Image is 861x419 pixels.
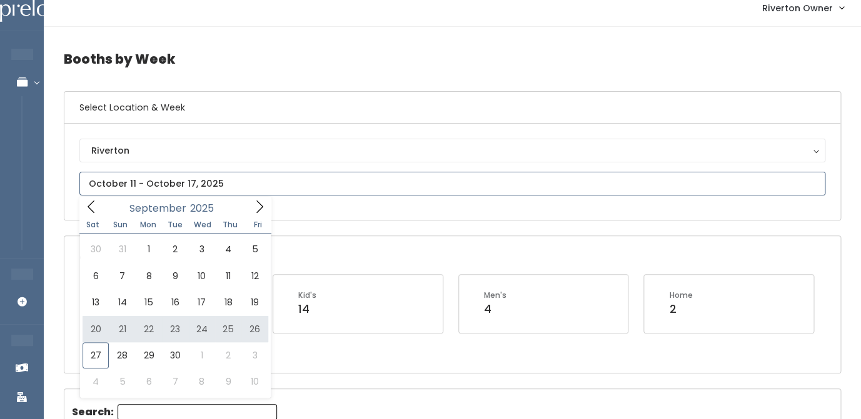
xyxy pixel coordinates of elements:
[64,42,841,76] h4: Booths by Week
[215,368,241,395] span: October 9, 2025
[162,342,188,368] span: September 30, 2025
[136,368,162,395] span: October 6, 2025
[83,289,109,315] span: September 13, 2025
[241,236,268,262] span: September 5, 2025
[216,221,244,229] span: Thu
[83,368,109,395] span: October 4, 2025
[162,289,188,315] span: September 16, 2025
[189,236,215,262] span: September 3, 2025
[189,263,215,289] span: September 10, 2025
[162,236,188,262] span: September 2, 2025
[83,263,109,289] span: September 6, 2025
[669,290,692,301] div: Home
[189,221,216,229] span: Wed
[298,301,316,317] div: 14
[298,290,316,301] div: Kid's
[162,316,188,342] span: September 23, 2025
[241,368,268,395] span: October 10, 2025
[189,316,215,342] span: September 24, 2025
[79,172,825,195] input: October 11 - October 17, 2025
[136,263,162,289] span: September 8, 2025
[215,236,241,262] span: September 4, 2025
[484,290,506,301] div: Men's
[109,342,135,368] span: September 28, 2025
[91,144,813,157] div: Riverton
[83,342,109,368] span: September 27, 2025
[109,316,135,342] span: September 21, 2025
[215,342,241,368] span: October 2, 2025
[484,301,506,317] div: 4
[189,289,215,315] span: September 17, 2025
[83,316,109,342] span: September 20, 2025
[186,200,224,216] input: Year
[244,221,271,229] span: Fri
[79,221,107,229] span: Sat
[109,368,135,395] span: October 5, 2025
[129,204,186,214] span: September
[136,316,162,342] span: September 22, 2025
[215,289,241,315] span: September 18, 2025
[109,289,135,315] span: September 14, 2025
[136,289,162,315] span: September 15, 2025
[762,1,833,15] span: Riverton Owner
[241,263,268,289] span: September 12, 2025
[241,289,268,315] span: September 19, 2025
[109,263,135,289] span: September 7, 2025
[215,263,241,289] span: September 11, 2025
[136,236,162,262] span: September 1, 2025
[79,139,825,162] button: Riverton
[241,316,268,342] span: September 26, 2025
[189,342,215,368] span: October 1, 2025
[189,368,215,395] span: October 8, 2025
[83,236,109,262] span: August 30, 2025
[241,342,268,368] span: October 3, 2025
[162,263,188,289] span: September 9, 2025
[136,342,162,368] span: September 29, 2025
[134,221,162,229] span: Mon
[669,301,692,317] div: 2
[161,221,189,229] span: Tue
[64,92,840,124] h6: Select Location & Week
[107,221,134,229] span: Sun
[162,368,188,395] span: October 7, 2025
[215,316,241,342] span: September 25, 2025
[109,236,135,262] span: August 31, 2025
